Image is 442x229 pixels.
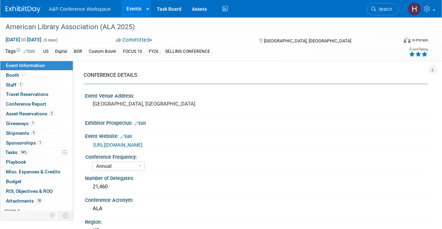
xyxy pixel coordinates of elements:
[85,152,425,161] div: Conference Frequency:
[30,121,36,126] span: 1
[90,203,423,214] div: ALA
[0,119,73,128] a: Giveaways1
[22,73,26,77] i: Booth reservation complete
[6,72,27,78] span: Booth
[412,38,428,43] div: In-Person
[6,82,23,88] span: Staff
[0,157,73,167] a: Playbook
[31,130,36,136] span: 9
[6,91,48,97] span: Travel Reservations
[6,159,26,165] span: Playbook
[41,48,51,55] div: US
[85,118,428,127] div: Exhibitor Prospectus:
[147,48,161,55] div: FY26
[264,38,351,43] span: [GEOGRAPHIC_DATA], [GEOGRAPHIC_DATA]
[87,48,118,55] div: Custom Booth
[0,138,73,148] a: Sponsorships1
[367,3,399,15] a: Search
[36,198,42,203] span: 18
[49,6,111,12] span: A&P Conference Workspace
[6,63,45,68] span: Event Information
[0,61,73,70] a: Event Information
[93,142,142,148] a: [URL][DOMAIN_NAME]
[5,149,29,155] span: Tasks
[19,150,29,155] span: 94%
[0,129,73,138] a: Shipments9
[5,36,42,43] span: [DATE] [DATE]
[121,48,144,55] div: FOCUS 10
[408,2,421,16] img: Hannah Siegel
[23,49,35,54] a: Edit
[0,167,73,177] a: Misc. Expenses & Credits
[6,101,46,107] span: Conference Report
[20,37,27,42] span: to
[6,130,36,136] span: Shipments
[0,71,73,80] a: Booth
[3,21,392,33] div: American Library Association (ALA 2025)
[93,101,220,107] pre: [GEOGRAPHIC_DATA], [GEOGRAPHIC_DATA]
[0,90,73,99] a: Travel Reservations
[6,179,22,184] span: Budget
[409,48,428,51] div: Event Rating
[0,177,73,186] a: Budget
[18,82,23,87] span: 1
[366,36,428,47] div: Event Format
[6,169,60,174] span: Misc. Expenses & Credits
[85,131,428,140] div: Event Website:
[121,134,132,139] a: Edit
[6,188,53,194] span: ROI, Objectives & ROO
[6,121,36,126] span: Giveaways
[134,121,146,126] a: Edit
[47,211,59,220] td: Personalize Event Tab Strip
[0,109,73,118] a: Asset Reservations2
[376,7,392,12] span: Search
[43,38,57,42] span: (5 days)
[5,48,35,56] td: Tags
[0,206,73,215] a: more
[85,217,428,226] div: Region:
[85,91,428,99] div: Event Venue Address:
[6,6,40,13] img: ExhibitDay
[163,48,212,55] div: SELLING CONFERENCE
[0,80,73,90] a: Staff1
[6,140,43,146] span: Sponsorships
[6,198,42,204] span: Attachments
[84,72,423,79] div: CONFERENCE DETAILS
[72,48,84,55] div: BDR
[49,111,54,116] span: 2
[90,181,423,192] div: 21,460
[5,207,16,213] span: more
[38,140,43,145] span: 1
[53,48,69,55] div: Digital
[0,196,73,206] a: Attachments18
[404,37,411,43] img: Format-Inperson.png
[85,195,428,204] div: Conference Acronym:
[85,173,428,182] div: Number of Delegates:
[0,99,73,109] a: Conference Report
[114,36,155,44] button: Committed
[6,111,54,116] span: Asset Reservations
[0,148,73,157] a: Tasks94%
[0,187,73,196] a: ROI, Objectives & ROO
[59,211,73,220] td: Toggle Event Tabs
